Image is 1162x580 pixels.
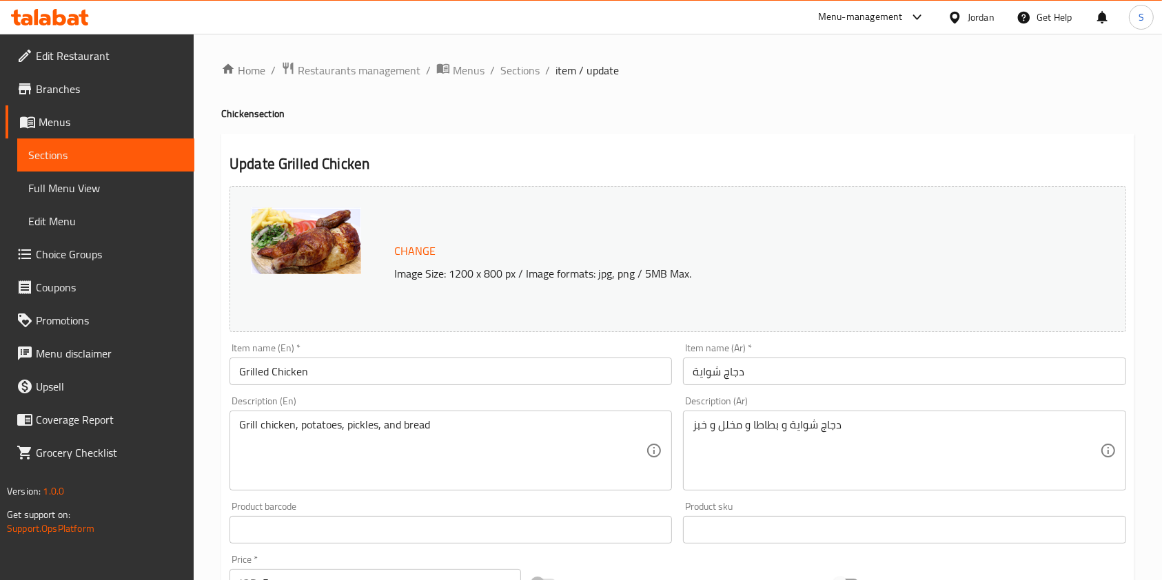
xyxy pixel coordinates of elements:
a: Coverage Report [6,403,194,436]
span: Promotions [36,312,183,329]
span: Restaurants management [298,62,420,79]
li: / [271,62,276,79]
input: Please enter product barcode [230,516,672,543]
span: Edit Restaurant [36,48,183,64]
span: Menu disclaimer [36,345,183,362]
a: Sections [500,62,540,79]
span: Change [394,241,436,261]
span: Upsell [36,378,183,395]
a: Upsell [6,370,194,403]
span: 1.0.0 [43,482,64,500]
h4: Chicken section [221,107,1134,121]
li: / [426,62,431,79]
a: Menus [6,105,194,138]
a: Grocery Checklist [6,436,194,469]
input: Enter name Ar [683,358,1125,385]
p: Image Size: 1200 x 800 px / Image formats: jpg, png / 5MB Max. [389,265,1029,282]
textarea: Grill chicken, potatoes, pickles, and bread [239,418,646,484]
span: Get support on: [7,506,70,524]
a: Branches [6,72,194,105]
a: Support.OpsPlatform [7,519,94,537]
a: Promotions [6,304,194,337]
div: Menu-management [818,9,903,25]
textarea: دجاج شواية و بطاطا و مخلل و خبز [693,418,1099,484]
a: Menus [436,61,485,79]
span: Coupons [36,279,183,296]
h2: Update Grilled Chicken [230,154,1126,174]
a: Menu disclaimer [6,337,194,370]
a: Restaurants management [281,61,420,79]
a: Coupons [6,271,194,304]
span: item / update [555,62,619,79]
img: 20c010f2474f87ec7b99_637749369468924567.jpg [251,207,361,274]
span: Branches [36,81,183,97]
span: Grocery Checklist [36,444,183,461]
li: / [545,62,550,79]
a: Edit Menu [17,205,194,238]
a: Home [221,62,265,79]
span: Sections [28,147,183,163]
a: Edit Restaurant [6,39,194,72]
a: Full Menu View [17,172,194,205]
span: Menus [39,114,183,130]
span: Edit Menu [28,213,183,229]
li: / [490,62,495,79]
span: Menus [453,62,485,79]
nav: breadcrumb [221,61,1134,79]
input: Please enter product sku [683,516,1125,543]
a: Sections [17,138,194,172]
span: Choice Groups [36,246,183,262]
div: Jordan [968,10,995,25]
a: Choice Groups [6,238,194,271]
button: Change [389,237,441,265]
span: Version: [7,482,41,500]
span: Full Menu View [28,180,183,196]
span: S [1139,10,1144,25]
span: Coverage Report [36,411,183,428]
input: Enter name En [230,358,672,385]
